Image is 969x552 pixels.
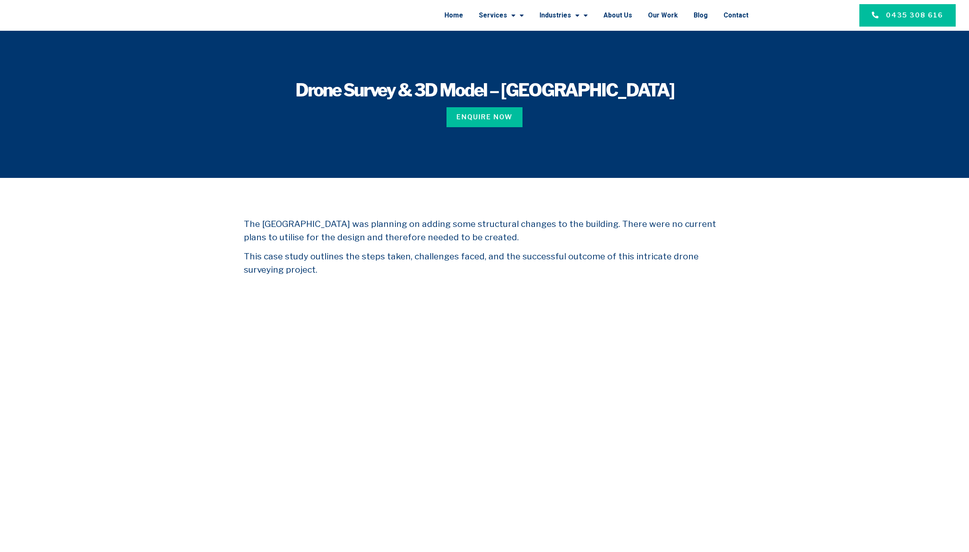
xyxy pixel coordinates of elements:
[694,5,708,26] a: Blog
[39,6,125,25] img: Final-Logo copy
[859,4,956,27] a: 0435 308 616
[244,217,726,244] h5: The [GEOGRAPHIC_DATA] was planning on adding some structural changes to the building. There were ...
[446,107,523,127] a: Enquire Now
[244,250,726,276] h5: This case study outlines the steps taken, challenges faced, and the successful outcome of this in...
[479,5,524,26] a: Services
[223,81,746,99] h1: Drone Survey & 3D Model – [GEOGRAPHIC_DATA]
[886,10,943,20] span: 0435 308 616
[540,5,588,26] a: Industries
[163,5,748,26] nav: Menu
[444,5,463,26] a: Home
[724,5,748,26] a: Contact
[456,112,513,122] span: Enquire Now
[603,5,632,26] a: About Us
[648,5,678,26] a: Our Work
